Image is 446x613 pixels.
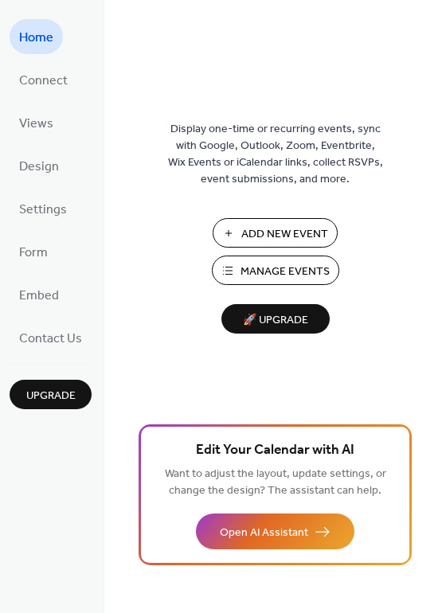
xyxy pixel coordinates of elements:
span: Design [19,154,59,180]
button: Add New Event [213,218,338,248]
a: Home [10,19,63,54]
button: Upgrade [10,380,92,409]
span: Want to adjust the layout, update settings, or change the design? The assistant can help. [165,463,386,502]
span: Open AI Assistant [220,525,308,541]
span: Views [19,111,53,137]
button: Open AI Assistant [196,513,354,549]
span: Contact Us [19,326,82,352]
span: Edit Your Calendar with AI [196,439,354,462]
span: Add New Event [241,226,328,243]
button: 🚀 Upgrade [221,304,330,334]
a: Settings [10,191,76,226]
a: Contact Us [10,320,92,355]
span: Home [19,25,53,51]
a: Embed [10,277,68,312]
span: Connect [19,68,68,94]
span: Form [19,240,48,266]
span: Upgrade [26,388,76,404]
a: Connect [10,62,77,97]
a: Design [10,148,68,183]
span: Embed [19,283,59,309]
span: 🚀 Upgrade [231,310,320,331]
button: Manage Events [212,256,339,285]
span: Manage Events [241,264,330,280]
a: Form [10,234,57,269]
span: Display one-time or recurring events, sync with Google, Outlook, Zoom, Eventbrite, Wix Events or ... [168,121,383,188]
a: Views [10,105,63,140]
span: Settings [19,197,67,223]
